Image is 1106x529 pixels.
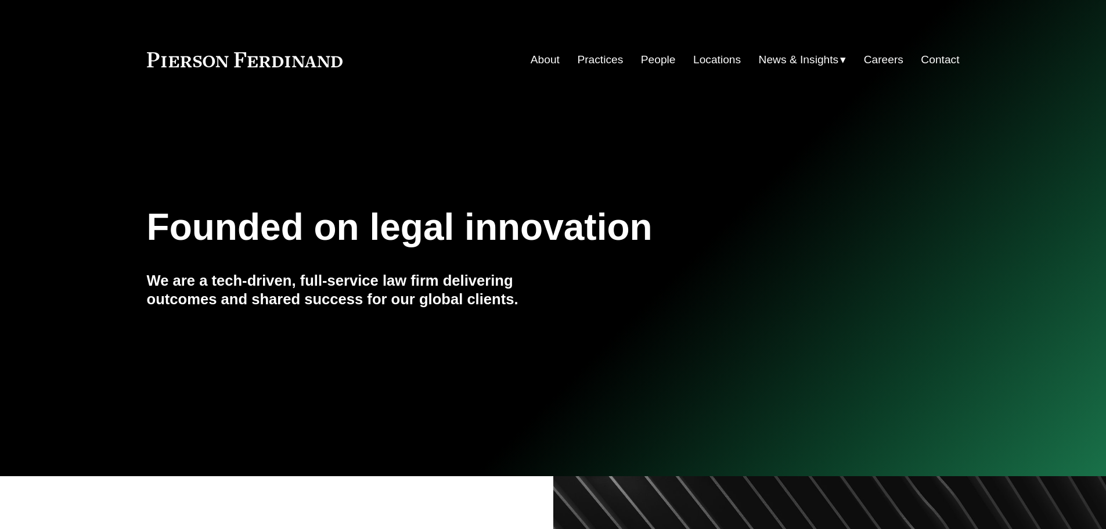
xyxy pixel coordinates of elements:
a: folder dropdown [759,49,846,71]
a: About [531,49,560,71]
a: Careers [864,49,903,71]
h1: Founded on legal innovation [147,206,824,249]
a: People [641,49,676,71]
a: Contact [921,49,959,71]
h4: We are a tech-driven, full-service law firm delivering outcomes and shared success for our global... [147,271,553,309]
span: News & Insights [759,50,839,70]
a: Locations [693,49,741,71]
a: Practices [577,49,623,71]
